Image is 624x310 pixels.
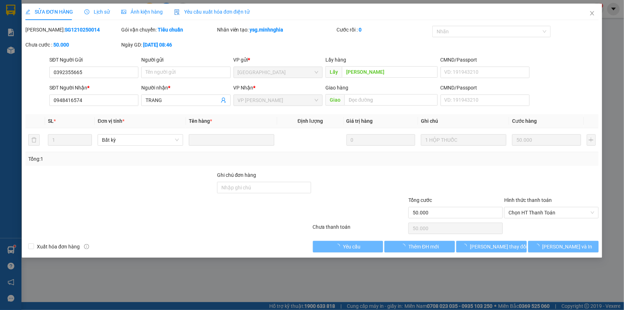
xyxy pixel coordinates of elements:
span: loading [535,244,542,249]
b: 0 [359,27,362,33]
span: Tổng cước [408,197,432,203]
b: SG1210250014 [65,27,100,33]
span: environment [41,17,47,23]
div: VP gửi [234,56,323,64]
button: delete [28,134,40,146]
li: 01 [PERSON_NAME] [3,16,136,25]
div: Chưa cước : [25,41,120,49]
div: SĐT Người Nhận [49,84,138,92]
span: loading [401,244,408,249]
span: Xuất hóa đơn hàng [34,243,83,251]
input: 0 [347,134,416,146]
div: SĐT Người Gửi [49,56,138,64]
span: user-add [221,97,226,103]
span: Giao [325,94,344,106]
b: 50.000 [53,42,69,48]
span: Lấy [325,66,342,78]
div: Nhân viên tạo: [217,26,335,34]
span: Chọn HT Thanh Toán [508,207,594,218]
b: GỬI : [GEOGRAPHIC_DATA] [3,45,124,57]
input: Dọc đường [342,66,438,78]
div: CMND/Passport [441,84,530,92]
th: Ghi chú [418,114,509,128]
span: Yêu cầu xuất hóa đơn điện tử [174,9,250,15]
div: CMND/Passport [441,56,530,64]
button: [PERSON_NAME] và In [528,241,599,252]
button: plus [587,134,596,146]
span: SL [48,118,54,124]
span: close [589,10,595,16]
div: Người nhận [141,84,230,92]
span: Thêm ĐH mới [408,243,439,251]
div: Ngày GD: [121,41,216,49]
span: VP Phan Thiết [238,95,318,106]
span: Yêu cầu [343,243,360,251]
input: Ghi chú đơn hàng [217,182,311,193]
b: ysg.minhnghia [250,27,284,33]
button: Yêu cầu [313,241,383,252]
span: Bất kỳ [102,135,179,145]
span: Lịch sử [84,9,110,15]
img: logo.jpg [3,3,39,39]
img: icon [174,9,180,15]
span: [PERSON_NAME] thay đổi [470,243,527,251]
b: [PERSON_NAME] [41,5,101,14]
div: Người gửi [141,56,230,64]
span: loading [335,244,343,249]
span: edit [25,9,30,14]
div: [PERSON_NAME]: [25,26,120,34]
span: Giá trị hàng [347,118,373,124]
span: Đơn vị tính [98,118,124,124]
b: Tiêu chuẩn [158,27,183,33]
input: Ghi Chú [421,134,506,146]
button: Thêm ĐH mới [384,241,455,252]
input: Dọc đường [344,94,438,106]
span: Cước hàng [512,118,537,124]
b: [DATE] 08:46 [143,42,172,48]
span: clock-circle [84,9,89,14]
li: 02523854854 [3,25,136,34]
label: Hình thức thanh toán [504,197,552,203]
input: VD: Bàn, Ghế [189,134,274,146]
span: VP Nhận [234,85,254,91]
div: Cước rồi : [336,26,431,34]
button: Close [582,4,602,24]
button: [PERSON_NAME] thay đổi [456,241,527,252]
span: loading [462,244,470,249]
span: phone [41,26,47,32]
label: Ghi chú đơn hàng [217,172,256,178]
span: Định lượng [298,118,323,124]
input: 0 [512,134,581,146]
div: Chưa thanh toán [312,223,408,236]
div: Tổng: 1 [28,155,241,163]
span: SỬA ĐƠN HÀNG [25,9,73,15]
span: [PERSON_NAME] và In [542,243,593,251]
span: Giao hàng [325,85,348,91]
span: Ảnh kiện hàng [121,9,163,15]
span: info-circle [84,244,89,249]
span: Lấy hàng [325,57,346,63]
span: picture [121,9,126,14]
span: Sài Gòn [238,67,318,78]
span: Tên hàng [189,118,212,124]
div: Gói vận chuyển: [121,26,216,34]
